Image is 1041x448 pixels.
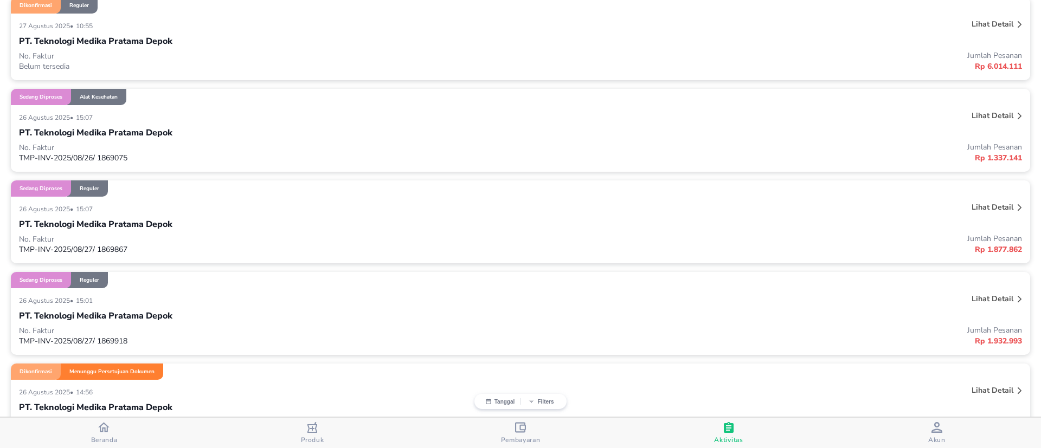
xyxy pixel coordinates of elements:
[301,436,324,444] span: Produk
[501,436,541,444] span: Pembayaran
[76,205,95,213] p: 15:07
[972,294,1013,304] p: Lihat detail
[19,336,520,346] p: TMP-INV-2025/08/27/ 1869918
[80,93,118,101] p: Alat Kesehatan
[520,335,1022,347] p: Rp 1.932.993
[520,244,1022,255] p: Rp 1.877.862
[520,50,1022,61] p: Jumlah Pesanan
[520,152,1022,164] p: Rp 1.337.141
[76,388,95,397] p: 14:56
[19,309,172,322] p: PT. Teknologi Medika Pratama Depok
[520,325,1022,335] p: Jumlah Pesanan
[520,61,1022,72] p: Rp 6.014.111
[19,22,76,30] p: 27 Agustus 2025 •
[20,2,52,9] p: Dikonfirmasi
[19,113,76,122] p: 26 Agustus 2025 •
[928,436,946,444] span: Akun
[76,22,95,30] p: 10:55
[20,93,62,101] p: Sedang diproses
[972,202,1013,212] p: Lihat detail
[69,368,155,375] p: Menunggu Persetujuan Dokumen
[76,113,95,122] p: 15:07
[19,326,520,336] p: No. Faktur
[80,276,99,284] p: Reguler
[19,205,76,213] p: 26 Agustus 2025 •
[833,418,1041,448] button: Akun
[972,111,1013,121] p: Lihat detail
[19,153,520,163] p: TMP-INV-2025/08/26/ 1869075
[76,296,95,305] p: 15:01
[625,418,833,448] button: Aktivitas
[416,418,625,448] button: Pembayaran
[520,233,1022,244] p: Jumlah Pesanan
[520,142,1022,152] p: Jumlah Pesanan
[714,436,743,444] span: Aktivitas
[19,388,76,397] p: 26 Agustus 2025 •
[19,296,76,305] p: 26 Agustus 2025 •
[19,51,520,61] p: No. Faktur
[20,368,52,375] p: Dikonfirmasi
[972,385,1013,395] p: Lihat detail
[19,142,520,153] p: No. Faktur
[20,276,62,284] p: Sedang diproses
[19,218,172,231] p: PT. Teknologi Medika Pratama Depok
[19,126,172,139] p: PT. Teknologi Medika Pratama Depok
[91,436,118,444] span: Beranda
[69,2,89,9] p: Reguler
[20,185,62,192] p: Sedang diproses
[972,19,1013,29] p: Lihat detail
[208,418,416,448] button: Produk
[80,185,99,192] p: Reguler
[19,35,172,48] p: PT. Teknologi Medika Pratama Depok
[19,234,520,244] p: No. Faktur
[19,61,520,72] p: Belum tersedia
[19,244,520,255] p: TMP-INV-2025/08/27/ 1869867
[520,398,561,405] button: Filters
[480,398,520,405] button: Tanggal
